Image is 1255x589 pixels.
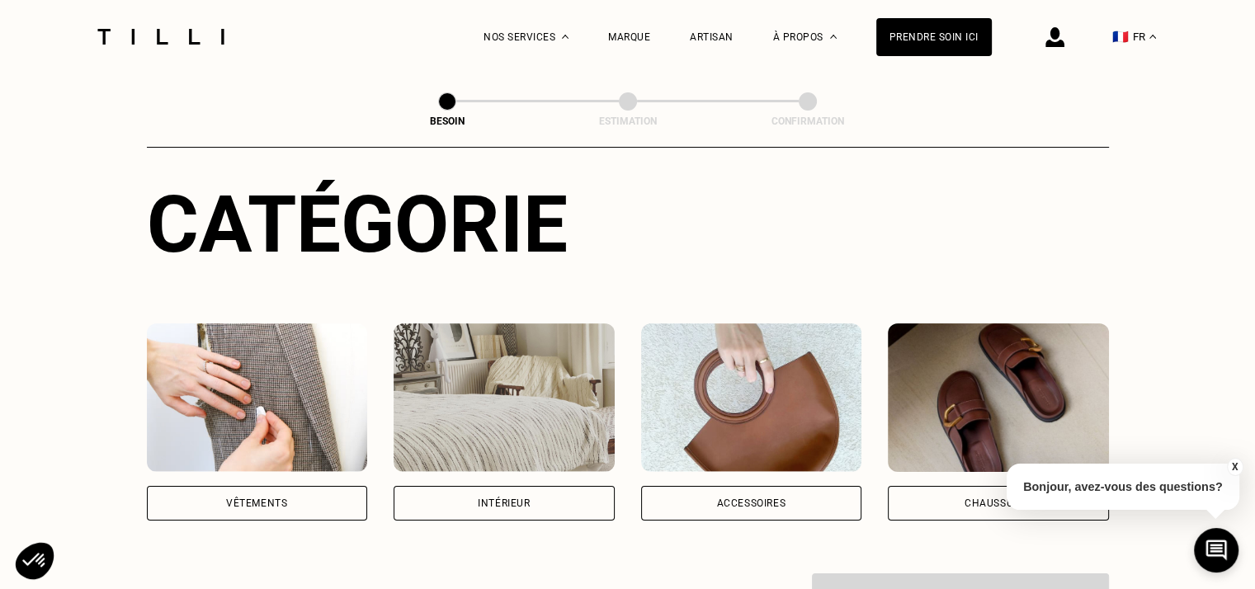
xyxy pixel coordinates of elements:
div: Intérieur [478,498,530,508]
div: Chaussures [965,498,1032,508]
img: Menu déroulant à propos [830,35,837,39]
a: Prendre soin ici [876,18,992,56]
div: Accessoires [716,498,786,508]
img: Chaussures [888,323,1109,472]
img: Logo du service de couturière Tilli [92,29,230,45]
img: menu déroulant [1149,35,1156,39]
p: Bonjour, avez-vous des questions? [1007,464,1239,510]
button: X [1226,458,1243,476]
div: Confirmation [725,115,890,127]
img: Menu déroulant [562,35,569,39]
a: Artisan [690,31,734,43]
img: Vêtements [147,323,368,472]
a: Marque [608,31,650,43]
span: 🇫🇷 [1112,29,1129,45]
img: Intérieur [394,323,615,472]
div: Catégorie [147,178,1109,271]
div: Besoin [365,115,530,127]
div: Vêtements [226,498,287,508]
img: icône connexion [1045,27,1064,47]
div: Estimation [545,115,710,127]
img: Accessoires [641,323,862,472]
